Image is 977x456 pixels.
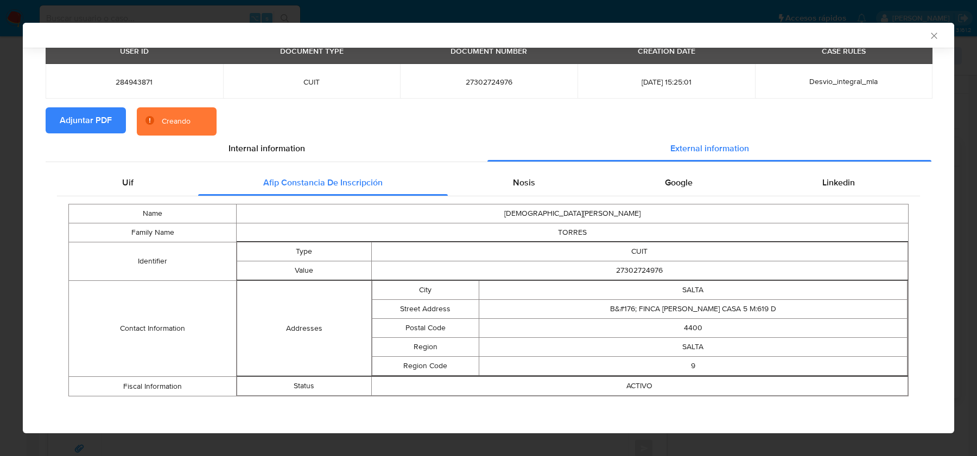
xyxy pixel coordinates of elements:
[929,30,938,40] button: Cerrar ventana
[57,170,920,196] div: Detailed external info
[372,281,479,300] td: City
[479,281,907,300] td: SALTA
[372,319,479,338] td: Postal Code
[479,357,907,376] td: 9
[371,261,908,280] td: 27302724976
[274,42,350,60] div: DOCUMENT TYPE
[162,116,191,127] div: Creando
[815,42,872,60] div: CASE RULES
[809,76,878,87] span: Desvio_integral_mla
[237,223,909,242] td: TORRES
[413,77,564,87] span: 27302724976
[444,42,534,60] div: DOCUMENT NUMBER
[479,300,907,319] td: B&#176; FINCA [PERSON_NAME] CASA 5 M:619 D
[237,377,371,396] td: Status
[122,176,134,189] span: Uif
[46,136,931,162] div: Detailed info
[69,204,237,223] td: Name
[479,319,907,338] td: 4400
[237,261,371,280] td: Value
[665,176,693,189] span: Google
[69,223,237,242] td: Family Name
[69,281,237,377] td: Contact Information
[263,176,383,189] span: Afip Constancia De Inscripción
[670,142,749,155] span: External information
[60,108,112,132] span: Adjuntar PDF
[237,204,909,223] td: [DEMOGRAPHIC_DATA][PERSON_NAME]
[69,242,237,281] td: Identifier
[631,42,702,60] div: CREATION DATE
[237,242,371,261] td: Type
[372,357,479,376] td: Region Code
[822,176,855,189] span: Linkedin
[237,281,371,376] td: Addresses
[371,377,908,396] td: ACTIVO
[236,77,388,87] span: CUIT
[372,338,479,357] td: Region
[23,23,954,433] div: closure-recommendation-modal
[59,77,210,87] span: 284943871
[372,300,479,319] td: Street Address
[46,107,126,133] button: Adjuntar PDF
[371,242,908,261] td: CUIT
[229,142,305,155] span: Internal information
[69,377,237,396] td: Fiscal Information
[113,42,155,60] div: USER ID
[591,77,742,87] span: [DATE] 15:25:01
[513,176,535,189] span: Nosis
[479,338,907,357] td: SALTA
